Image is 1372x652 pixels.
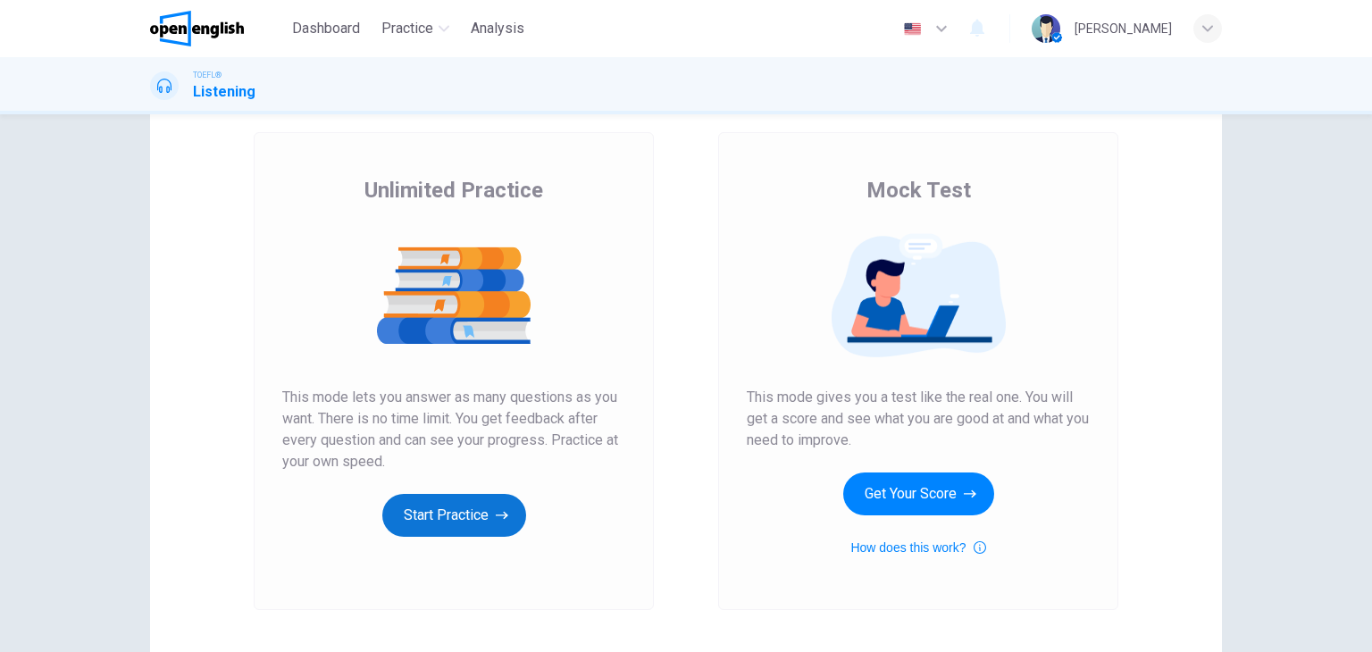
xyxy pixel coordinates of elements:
img: Profile picture [1032,14,1060,43]
span: This mode lets you answer as many questions as you want. There is no time limit. You get feedback... [282,387,625,472]
a: OpenEnglish logo [150,11,285,46]
div: [PERSON_NAME] [1075,18,1172,39]
img: en [901,22,924,36]
button: Analysis [464,13,531,45]
h1: Listening [193,81,255,103]
span: Unlimited Practice [364,176,543,205]
img: OpenEnglish logo [150,11,244,46]
span: Practice [381,18,433,39]
span: TOEFL® [193,69,222,81]
button: How does this work? [850,537,985,558]
span: Analysis [471,18,524,39]
span: Mock Test [866,176,971,205]
button: Dashboard [285,13,367,45]
span: Dashboard [292,18,360,39]
button: Practice [374,13,456,45]
button: Get Your Score [843,472,994,515]
span: This mode gives you a test like the real one. You will get a score and see what you are good at a... [747,387,1090,451]
button: Start Practice [382,494,526,537]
